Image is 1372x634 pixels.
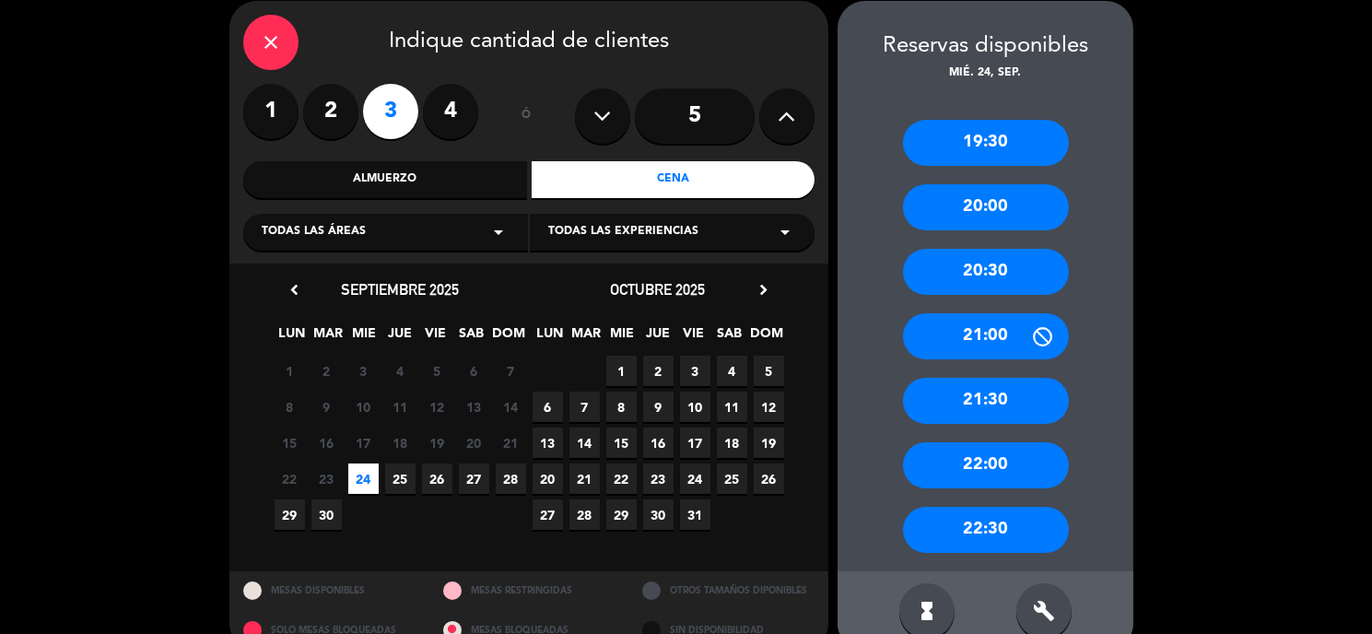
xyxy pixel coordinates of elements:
[422,428,452,458] span: 19
[903,249,1069,295] div: 20:30
[548,223,698,241] span: Todas las experiencias
[497,84,557,148] div: ó
[262,223,366,241] span: Todas las áreas
[459,392,489,422] span: 13
[754,392,784,422] span: 12
[679,323,709,353] span: VIE
[571,323,602,353] span: MAR
[628,571,828,611] div: OTROS TAMAÑOS DIPONIBLES
[903,313,1069,359] div: 21:00
[243,84,299,139] label: 1
[611,280,706,299] span: octubre 2025
[680,464,710,494] span: 24
[903,120,1069,166] div: 19:30
[363,84,418,139] label: 3
[606,356,637,386] span: 1
[493,323,523,353] span: DOM
[643,392,674,422] span: 9
[606,428,637,458] span: 15
[275,499,305,530] span: 29
[569,499,600,530] span: 28
[311,428,342,458] span: 16
[754,356,784,386] span: 5
[496,464,526,494] span: 28
[903,507,1069,553] div: 22:30
[533,499,563,530] span: 27
[385,323,416,353] span: JUE
[421,323,451,353] span: VIE
[903,378,1069,424] div: 21:30
[341,280,459,299] span: septiembre 2025
[311,499,342,530] span: 30
[754,428,784,458] span: 19
[260,31,282,53] i: close
[313,323,344,353] span: MAR
[680,356,710,386] span: 3
[751,323,781,353] span: DOM
[457,323,487,353] span: SAB
[643,428,674,458] span: 16
[275,464,305,494] span: 22
[422,464,452,494] span: 26
[385,392,416,422] span: 11
[229,571,429,611] div: MESAS DISPONIBLES
[243,15,815,70] div: Indique cantidad de clientes
[916,600,938,622] i: hourglass_full
[303,84,358,139] label: 2
[429,571,629,611] div: MESAS RESTRINGIDAS
[285,280,304,299] i: chevron_left
[606,464,637,494] span: 22
[275,428,305,458] span: 15
[717,464,747,494] span: 25
[311,392,342,422] span: 9
[533,428,563,458] span: 13
[643,464,674,494] span: 23
[535,323,566,353] span: LUN
[569,464,600,494] span: 21
[903,442,1069,488] div: 22:00
[754,280,773,299] i: chevron_right
[277,323,308,353] span: LUN
[496,392,526,422] span: 14
[774,221,796,243] i: arrow_drop_down
[569,392,600,422] span: 7
[348,356,379,386] span: 3
[643,356,674,386] span: 2
[606,499,637,530] span: 29
[422,356,452,386] span: 5
[717,356,747,386] span: 4
[459,356,489,386] span: 6
[385,464,416,494] span: 25
[1033,600,1055,622] i: build
[838,29,1133,65] div: Reservas disponibles
[838,65,1133,83] div: mié. 24, sep.
[607,323,638,353] span: MIE
[348,464,379,494] span: 24
[385,428,416,458] span: 18
[459,464,489,494] span: 27
[680,392,710,422] span: 10
[275,356,305,386] span: 1
[487,221,510,243] i: arrow_drop_down
[243,161,527,198] div: Almuerzo
[348,392,379,422] span: 10
[606,392,637,422] span: 8
[754,464,784,494] span: 26
[422,392,452,422] span: 12
[903,184,1069,230] div: 20:00
[349,323,380,353] span: MIE
[496,428,526,458] span: 21
[459,428,489,458] span: 20
[717,428,747,458] span: 18
[311,464,342,494] span: 23
[717,392,747,422] span: 11
[385,356,416,386] span: 4
[533,464,563,494] span: 20
[680,428,710,458] span: 17
[496,356,526,386] span: 7
[423,84,478,139] label: 4
[680,499,710,530] span: 31
[532,161,815,198] div: Cena
[311,356,342,386] span: 2
[643,499,674,530] span: 30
